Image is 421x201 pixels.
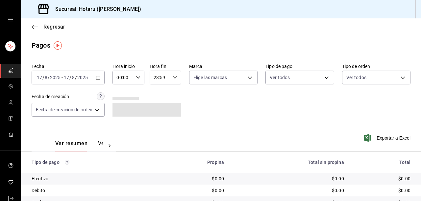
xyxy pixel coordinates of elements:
div: $0.00 [355,175,410,182]
input: -- [72,75,75,80]
div: Debito [32,187,154,194]
label: Tipo de pago [265,64,334,69]
label: Tipo de orden [342,64,410,69]
img: Tooltip marker [54,41,62,50]
button: open drawer [8,17,13,22]
div: $0.00 [355,187,410,194]
div: $0.00 [164,175,224,182]
button: Regresar [32,24,65,30]
label: Fecha [32,64,105,69]
label: Hora inicio [112,64,144,69]
span: / [75,75,77,80]
span: Regresar [43,24,65,30]
div: $0.00 [164,187,224,194]
label: Hora fin [150,64,181,69]
input: ---- [77,75,88,80]
input: -- [44,75,48,80]
div: Total [355,160,410,165]
input: -- [37,75,42,80]
input: ---- [50,75,61,80]
input: -- [63,75,69,80]
h3: Sucursal: Hotaru ([PERSON_NAME]) [50,5,141,13]
span: Ver todos [270,74,290,81]
span: Ver todos [346,74,366,81]
div: Propina [164,160,224,165]
div: Tipo de pago [32,160,154,165]
div: Total sin propina [235,160,344,165]
div: Fecha de creación [32,93,69,100]
span: Elige las marcas [193,74,227,81]
span: / [69,75,71,80]
div: $0.00 [235,187,344,194]
span: - [62,75,63,80]
div: Pagos [32,40,50,50]
button: Exportar a Excel [365,134,410,142]
button: Ver pagos [98,140,123,151]
span: Fecha de creación de orden [36,106,92,113]
span: / [48,75,50,80]
label: Marca [189,64,258,69]
div: $0.00 [235,175,344,182]
svg: Los pagos realizados con Pay y otras terminales son montos brutos. [65,160,69,165]
div: navigation tabs [55,140,103,151]
button: Ver resumen [55,140,87,151]
div: Efectivo [32,175,154,182]
span: / [42,75,44,80]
